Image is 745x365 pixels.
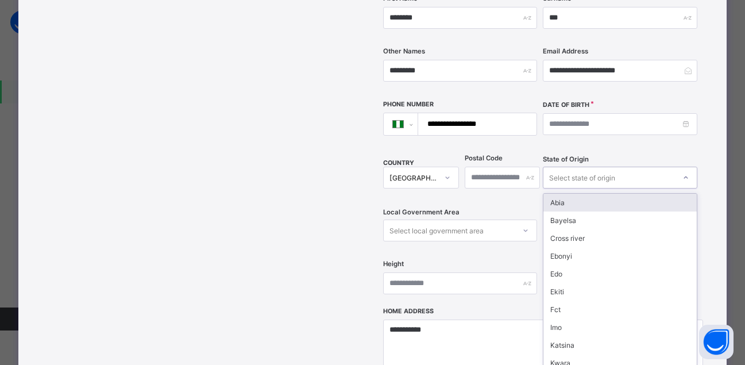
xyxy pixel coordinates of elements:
[389,220,484,241] div: Select local government area
[543,265,696,283] div: Edo
[383,101,434,108] label: Phone Number
[543,229,696,247] div: Cross river
[389,174,437,182] div: [GEOGRAPHIC_DATA]
[543,212,696,229] div: Bayelsa
[543,318,696,336] div: Imo
[383,159,414,167] span: COUNTRY
[543,155,589,163] span: State of Origin
[549,167,615,189] div: Select state of origin
[543,336,696,354] div: Katsina
[543,194,696,212] div: Abia
[543,301,696,318] div: Fct
[383,260,404,268] label: Height
[383,308,434,315] label: Home Address
[699,325,734,359] button: Open asap
[383,47,425,55] label: Other Names
[543,101,589,109] label: Date of Birth
[543,283,696,301] div: Ekiti
[543,47,588,55] label: Email Address
[383,208,460,216] span: Local Government Area
[543,247,696,265] div: Ebonyi
[465,154,503,162] label: Postal Code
